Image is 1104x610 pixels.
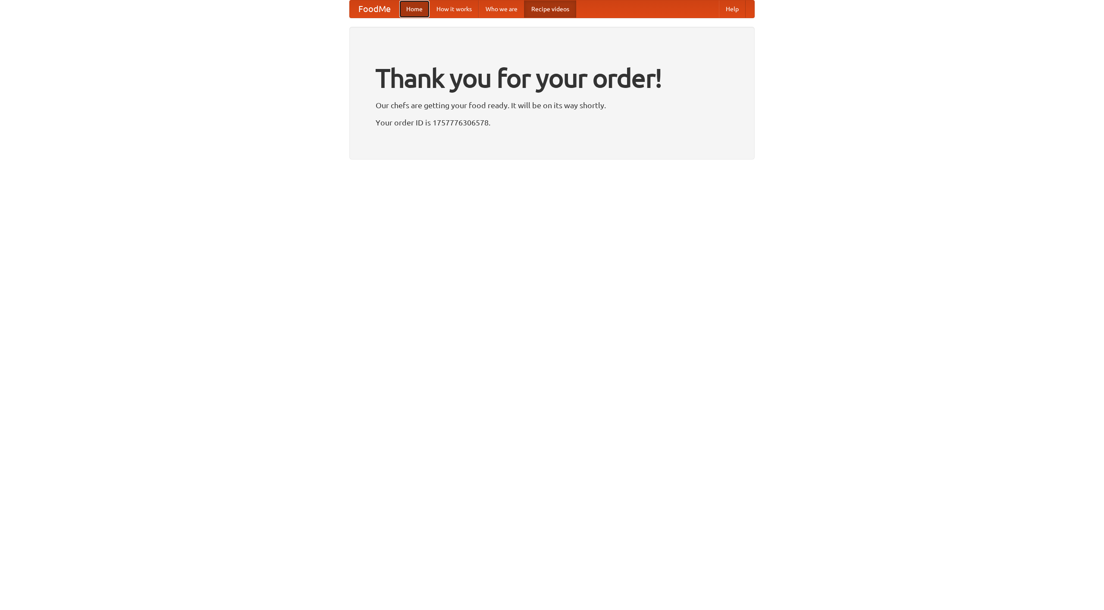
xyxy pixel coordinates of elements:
a: Recipe videos [524,0,576,18]
a: Home [399,0,430,18]
a: FoodMe [350,0,399,18]
a: Help [719,0,746,18]
a: How it works [430,0,479,18]
p: Our chefs are getting your food ready. It will be on its way shortly. [376,99,728,112]
a: Who we are [479,0,524,18]
h1: Thank you for your order! [376,57,728,99]
p: Your order ID is 1757776306578. [376,116,728,129]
